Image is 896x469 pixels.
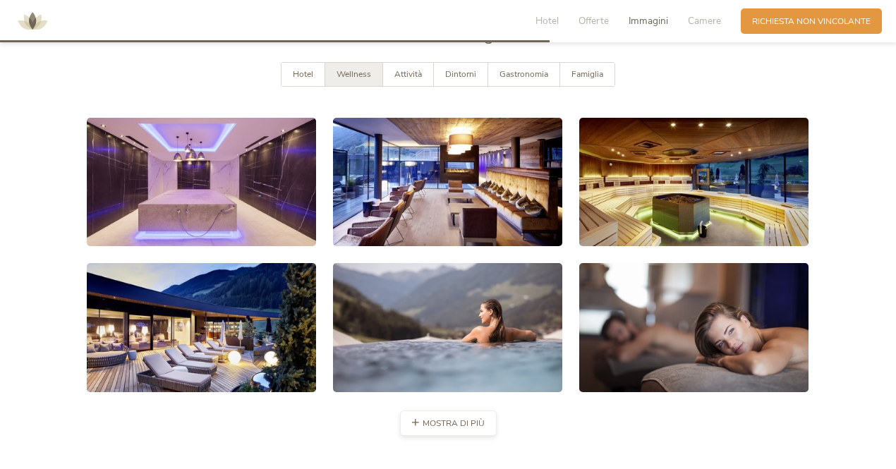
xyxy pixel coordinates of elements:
span: Attività [394,68,422,80]
a: AMONTI & LUNARIS Wellnessresort [11,17,54,25]
span: Hotel [293,68,313,80]
span: Camere [688,14,721,28]
span: Gastronomia [500,68,548,80]
span: Wellness [337,68,371,80]
span: mostra di più [423,418,485,430]
span: Hotel [535,14,559,28]
span: Famiglia [571,68,603,80]
span: Richiesta non vincolante [752,16,871,28]
span: Immagini [629,14,668,28]
span: Offerte [579,14,609,28]
span: Dintorni [445,68,476,80]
